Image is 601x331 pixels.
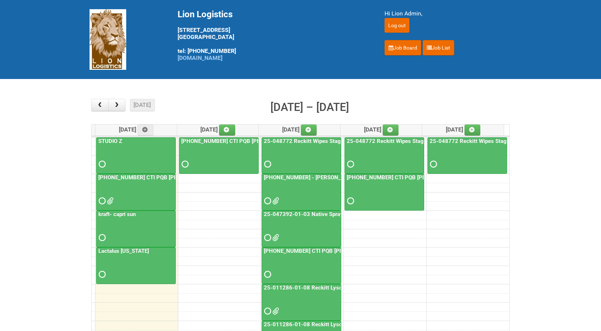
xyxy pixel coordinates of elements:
[178,9,233,19] span: Lion Logistics
[178,9,366,61] div: [STREET_ADDRESS] [GEOGRAPHIC_DATA] tel: [PHONE_NUMBER]
[272,309,277,314] span: 25-011286-01-08 Reckitt Lysol Laundry Scented - Lion.xlsx 25-011286-01-08 Reckitt Lysol Laundry S...
[138,125,154,136] a: Add an event
[264,309,269,314] span: Requested
[385,40,421,55] a: Job Board
[347,162,352,167] span: Requested
[430,162,435,167] span: Requested
[262,174,341,211] a: [PHONE_NUMBER] - [PERSON_NAME] UFC CUT US
[90,9,126,70] img: Lion Logistics
[345,174,424,211] a: [PHONE_NUMBER] CTI PQB [PERSON_NAME] Real US - blinding day
[383,125,399,136] a: Add an event
[270,99,349,116] h2: [DATE] – [DATE]
[428,138,572,144] a: 25-048772 Reckitt Wipes Stage 4 - blinding/labeling day
[107,198,112,204] span: Front Label KRAFT batch 2 (02.26.26) - code AZ05 use 2nd.docx Front Label KRAFT batch 2 (02.26.26...
[178,54,222,61] a: [DOMAIN_NAME]
[262,174,391,181] a: [PHONE_NUMBER] - [PERSON_NAME] UFC CUT US
[262,247,341,284] a: [PHONE_NUMBER] CTI PQB [PERSON_NAME] Real US - blinding day
[99,198,104,204] span: Requested
[465,125,481,136] a: Add an event
[427,137,507,174] a: 25-048772 Reckitt Wipes Stage 4 - blinding/labeling day
[97,138,124,144] a: STUDIO Z
[262,321,426,328] a: 25-011286-01-08 Reckitt Lysol Laundry Scented - photos for QC
[347,198,352,204] span: Requested
[364,126,399,133] span: [DATE]
[385,9,511,18] div: Hi Lion Admin,
[262,248,434,254] a: [PHONE_NUMBER] CTI PQB [PERSON_NAME] Real US - blinding day
[345,137,424,174] a: 25-048772 Reckitt Wipes Stage 4 - blinding/labeling day
[262,211,386,217] a: 25-047392-01-03 Native Spray Rapid Response
[200,126,235,133] span: [DATE]
[345,174,517,181] a: [PHONE_NUMBER] CTI PQB [PERSON_NAME] Real US - blinding day
[262,137,341,174] a: 25-048772 Reckitt Wipes Stage 4 - blinding/labeling day
[264,235,269,240] span: Requested
[385,18,409,33] input: Log out
[182,162,187,167] span: Requested
[90,36,126,43] a: Lion Logistics
[282,126,317,133] span: [DATE]
[345,138,489,144] a: 25-048772 Reckitt Wipes Stage 4 - blinding/labeling day
[96,137,176,174] a: STUDIO Z
[272,198,277,204] span: 25-061653-01 Kiehl's UFC InnoCPT Mailing Letter-V1.pdf LPF.xlsx JNF.DOC MDN (2).xlsx MDN.xlsx
[99,162,104,167] span: Requested
[272,235,277,240] span: 25-047392-01-03 - LPF.xlsx 25-047392-01 Native Spray.pdf 25-047392-01-03 JNF.DOC 25-047392-01-03 ...
[97,211,137,217] a: kraft- capri sun
[96,211,176,247] a: kraft- capri sun
[97,174,268,181] a: [PHONE_NUMBER] CTI PQB [PERSON_NAME] Real US - blinding day
[262,211,341,247] a: 25-047392-01-03 Native Spray Rapid Response
[264,162,269,167] span: Requested
[97,248,150,254] a: Lactalus [US_STATE]
[99,235,104,240] span: Requested
[301,125,317,136] a: Add an event
[119,126,154,133] span: [DATE]
[446,126,481,133] span: [DATE]
[130,99,155,111] button: [DATE]
[262,138,407,144] a: 25-048772 Reckitt Wipes Stage 4 - blinding/labeling day
[180,138,351,144] a: [PHONE_NUMBER] CTI PQB [PERSON_NAME] Real US - blinding day
[264,198,269,204] span: Requested
[96,247,176,284] a: Lactalus [US_STATE]
[99,272,104,277] span: Requested
[262,284,387,291] a: 25-011286-01-08 Reckitt Lysol Laundry Scented
[264,272,269,277] span: Requested
[179,137,259,174] a: [PHONE_NUMBER] CTI PQB [PERSON_NAME] Real US - blinding day
[423,40,454,55] a: Job List
[262,284,341,321] a: 25-011286-01-08 Reckitt Lysol Laundry Scented
[96,174,176,211] a: [PHONE_NUMBER] CTI PQB [PERSON_NAME] Real US - blinding day
[219,125,235,136] a: Add an event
